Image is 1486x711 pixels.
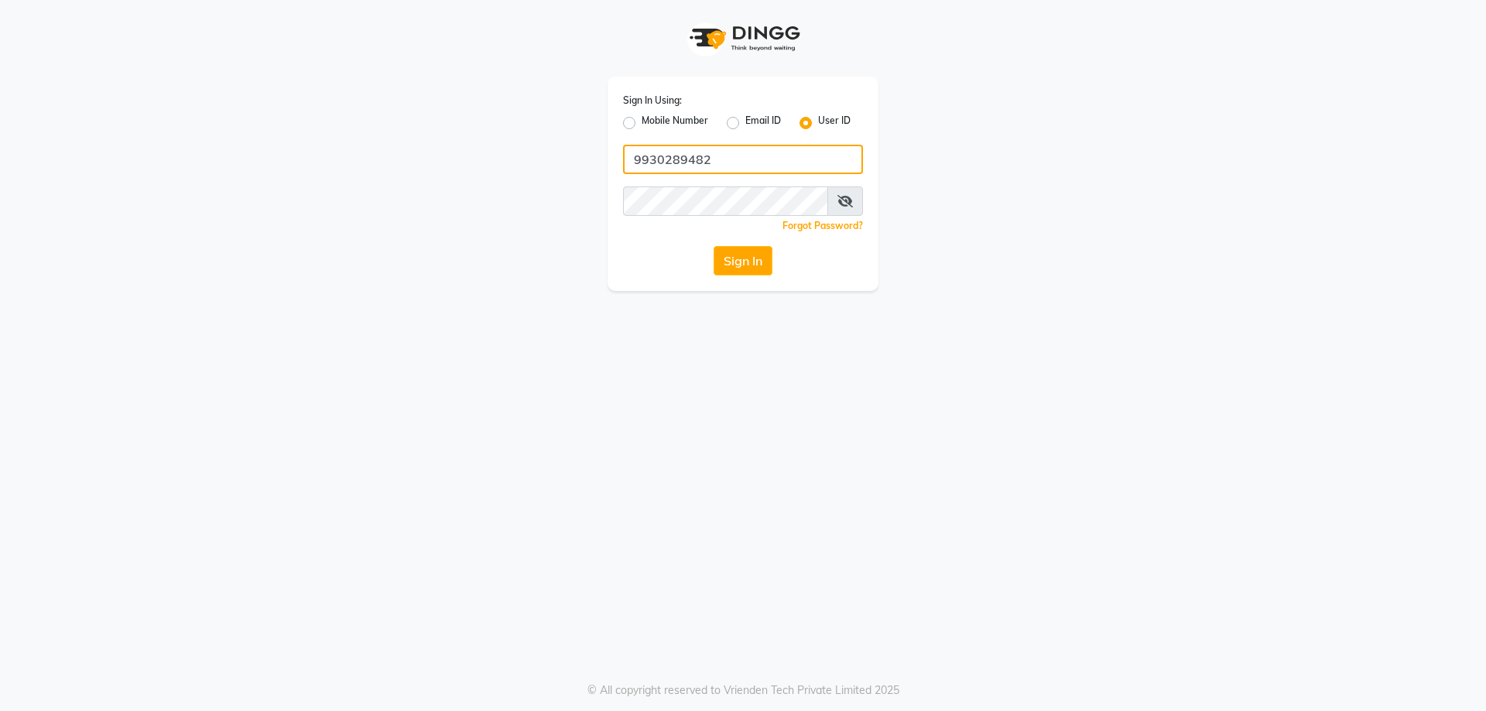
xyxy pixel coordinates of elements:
label: User ID [818,114,851,132]
label: Email ID [745,114,781,132]
img: logo1.svg [681,15,805,61]
label: Sign In Using: [623,94,682,108]
button: Sign In [714,246,772,275]
input: Username [623,186,828,216]
label: Mobile Number [642,114,708,132]
input: Username [623,145,863,174]
a: Forgot Password? [782,220,863,231]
